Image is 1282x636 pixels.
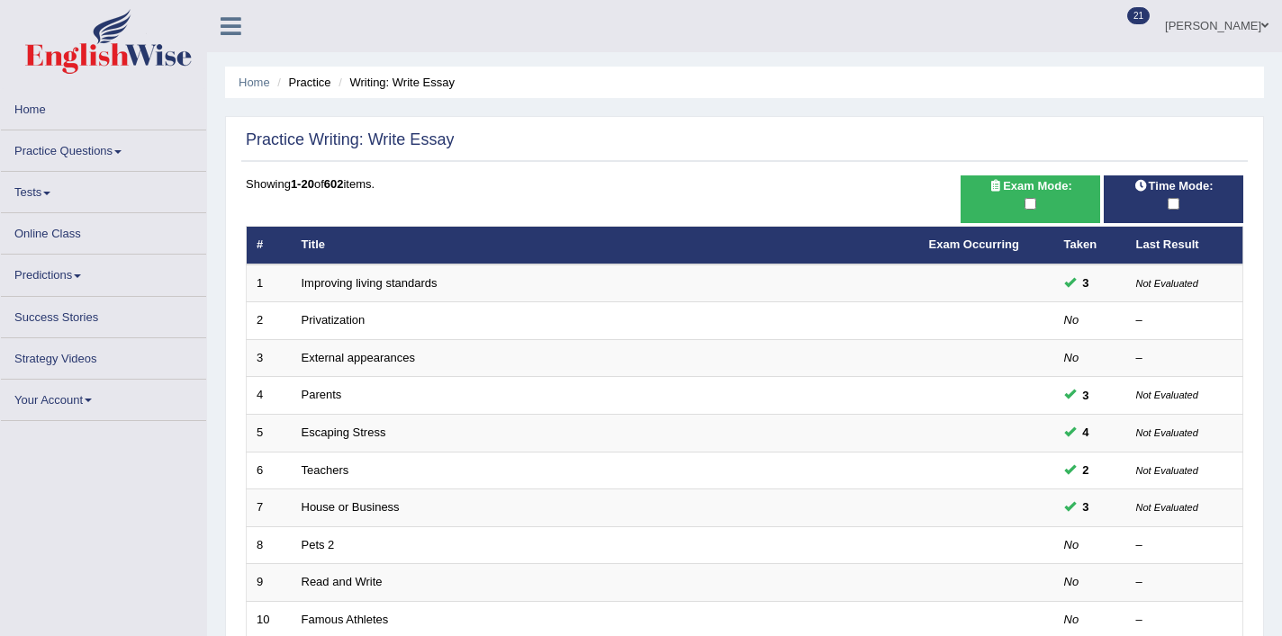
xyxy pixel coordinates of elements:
a: Predictions [1,255,206,290]
th: Taken [1054,227,1126,264]
div: – [1136,574,1233,591]
b: 602 [324,177,344,191]
a: Exam Occurring [929,237,1019,251]
span: You can still take this question [1076,497,1097,516]
a: Privatization [302,313,366,327]
small: Not Evaluated [1136,278,1198,289]
small: Not Evaluated [1136,390,1198,400]
td: 4 [247,377,292,415]
a: Escaping Stress [302,425,386,439]
div: – [1136,612,1233,629]
small: Not Evaluated [1136,502,1198,513]
span: You can still take this question [1076,461,1097,479]
a: Online Class [1,213,206,248]
td: 2 [247,302,292,340]
td: 1 [247,264,292,302]
td: 9 [247,564,292,602]
li: Writing: Write Essay [334,74,455,91]
b: 1-20 [291,177,314,191]
span: 21 [1127,7,1150,24]
td: 3 [247,339,292,377]
a: Read and Write [302,575,383,588]
th: Title [292,227,919,264]
a: Pets 2 [302,538,335,551]
a: House or Business [302,500,400,514]
h2: Practice Writing: Write Essay [246,131,454,149]
td: 7 [247,489,292,527]
a: Practice Questions [1,130,206,166]
em: No [1064,313,1079,327]
td: 6 [247,452,292,489]
a: Improving living standards [302,276,438,290]
div: – [1136,350,1233,367]
em: No [1064,613,1079,626]
span: You can still take this question [1076,423,1097,442]
span: Exam Mode: [981,176,1079,195]
a: Home [1,89,206,124]
small: Not Evaluated [1136,465,1198,476]
span: You can still take this question [1076,273,1097,292]
small: Not Evaluated [1136,427,1198,438]
a: Success Stories [1,297,206,332]
a: Strategy Videos [1,338,206,373]
div: Show exams occurring in exams [961,175,1100,223]
li: Practice [273,74,330,91]
a: Tests [1,172,206,207]
span: You can still take this question [1076,386,1097,405]
div: Showing of items. [246,175,1243,193]
span: Time Mode: [1127,176,1221,195]
div: – [1136,312,1233,329]
a: Famous Athletes [302,613,389,626]
td: 5 [247,414,292,452]
div: – [1136,537,1233,554]
th: # [247,227,292,264]
th: Last Result [1126,227,1243,264]
em: No [1064,351,1079,364]
a: Home [239,76,270,89]
td: 8 [247,526,292,564]
a: Your Account [1,380,206,415]
a: Teachers [302,463,349,477]
a: Parents [302,388,342,401]
em: No [1064,575,1079,588]
em: No [1064,538,1079,551]
a: External appearances [302,351,415,364]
